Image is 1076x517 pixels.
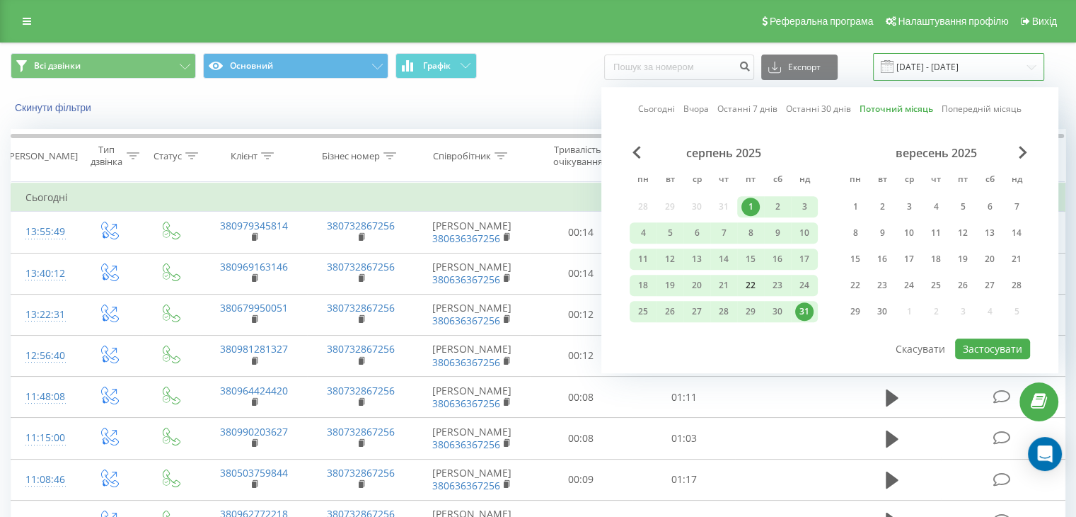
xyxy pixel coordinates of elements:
[634,276,652,295] div: 18
[632,170,654,191] abbr: понеділок
[767,170,788,191] abbr: субота
[220,301,288,314] a: 380679950051
[632,418,735,459] td: 01:03
[1003,196,1030,217] div: нд 7 вер 2025 р.
[661,302,679,321] div: 26
[949,196,976,217] div: пт 5 вер 2025 р.
[846,250,864,268] div: 15
[1007,276,1026,295] div: 28
[896,275,922,296] div: ср 24 вер 2025 р.
[220,425,288,438] a: 380990203627
[656,249,683,270] div: вт 12 серп 2025 р.
[842,196,869,217] div: пн 1 вер 2025 р.
[683,222,710,244] div: ср 6 серп 2025 р.
[327,342,395,356] a: 380732867256
[11,183,1065,212] td: Сьогодні
[630,146,818,160] div: серпень 2025
[1028,437,1062,471] div: Open Intercom Messenger
[11,101,98,114] button: Скинути фільтри
[220,384,288,397] a: 380964424420
[322,150,380,162] div: Бізнес номер
[713,170,734,191] abbr: четвер
[25,383,63,411] div: 11:48:08
[795,250,814,268] div: 17
[869,275,896,296] div: вт 23 вер 2025 р.
[846,224,864,242] div: 8
[656,275,683,296] div: вт 19 серп 2025 р.
[888,339,953,359] button: Скасувати
[955,339,1030,359] button: Застосувати
[954,224,972,242] div: 12
[898,170,920,191] abbr: середа
[220,342,288,356] a: 380981281327
[842,301,869,322] div: пн 29 вер 2025 р.
[896,249,922,270] div: ср 17 вер 2025 р.
[873,276,891,295] div: 23
[25,260,63,288] div: 13:40:12
[656,222,683,244] div: вт 5 серп 2025 р.
[761,55,838,80] button: Експорт
[896,222,922,244] div: ср 10 вер 2025 р.
[900,198,918,216] div: 3
[764,275,791,296] div: сб 23 серп 2025 р.
[741,198,760,216] div: 1
[683,275,710,296] div: ср 20 серп 2025 р.
[638,103,675,116] a: Сьогодні
[791,196,818,217] div: нд 3 серп 2025 р.
[634,302,652,321] div: 25
[770,16,874,27] span: Реферальна програма
[717,103,777,116] a: Останні 7 днів
[952,170,973,191] abbr: п’ятниця
[327,425,395,438] a: 380732867256
[842,222,869,244] div: пн 8 вер 2025 р.
[976,249,1003,270] div: сб 20 вер 2025 р.
[927,198,945,216] div: 4
[715,250,733,268] div: 14
[432,397,500,410] a: 380636367256
[34,60,81,72] span: Всі дзвінки
[900,276,918,295] div: 24
[1032,16,1057,27] span: Вихід
[764,249,791,270] div: сб 16 серп 2025 р.
[954,198,972,216] div: 5
[764,196,791,217] div: сб 2 серп 2025 р.
[979,170,1000,191] abbr: субота
[1003,249,1030,270] div: нд 21 вер 2025 р.
[432,438,500,451] a: 380636367256
[927,224,945,242] div: 11
[432,314,500,327] a: 380636367256
[980,250,999,268] div: 20
[25,342,63,370] div: 12:56:40
[220,219,288,232] a: 380979345814
[795,302,814,321] div: 31
[89,144,122,168] div: Тип дзвінка
[415,335,530,376] td: [PERSON_NAME]
[741,302,760,321] div: 29
[795,198,814,216] div: 3
[980,276,999,295] div: 27
[661,276,679,295] div: 19
[659,170,681,191] abbr: вівторок
[737,249,764,270] div: пт 15 серп 2025 р.
[860,103,933,116] a: Поточний місяць
[415,294,530,335] td: [PERSON_NAME]
[530,335,632,376] td: 00:12
[1019,146,1027,159] span: Next Month
[869,196,896,217] div: вт 2 вер 2025 р.
[1007,224,1026,242] div: 14
[768,276,787,295] div: 23
[432,232,500,245] a: 380636367256
[980,224,999,242] div: 13
[715,302,733,321] div: 28
[1003,275,1030,296] div: нд 28 вер 2025 р.
[630,249,656,270] div: пн 11 серп 2025 р.
[922,222,949,244] div: чт 11 вер 2025 р.
[220,466,288,479] a: 380503759844
[432,273,500,286] a: 380636367256
[927,276,945,295] div: 25
[768,302,787,321] div: 30
[791,301,818,322] div: нд 31 серп 2025 р.
[1007,198,1026,216] div: 7
[954,276,972,295] div: 26
[791,249,818,270] div: нд 17 серп 2025 р.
